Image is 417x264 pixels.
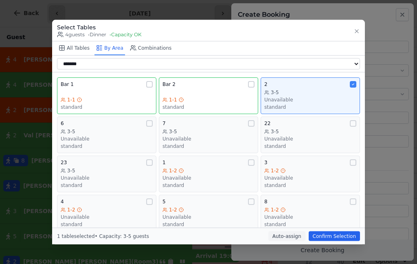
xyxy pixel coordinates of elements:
[61,120,64,127] span: 6
[61,175,153,181] div: Unavailable
[264,175,356,181] div: Unavailable
[162,120,166,127] span: 7
[264,143,356,150] div: standard
[268,231,305,241] button: Auto-assign
[264,81,268,88] span: 2
[264,97,356,103] div: Unavailable
[264,182,356,189] div: standard
[94,42,125,55] button: By Area
[61,214,153,220] div: Unavailable
[159,195,258,231] button: 51-2Unavailablestandard
[162,143,255,150] div: standard
[162,159,166,166] span: 1
[159,77,258,114] button: Bar 21-1standard
[162,175,255,181] div: Unavailable
[162,221,255,228] div: standard
[57,31,85,38] span: 4 guests
[261,195,360,231] button: 81-2Unavailablestandard
[57,195,156,231] button: 41-2Unavailablestandard
[57,77,156,114] button: Bar 11-1standard
[67,128,75,135] span: 3-5
[264,120,270,127] span: 22
[159,117,258,153] button: 73-5Unavailablestandard
[264,104,356,110] div: standard
[264,214,356,220] div: Unavailable
[271,207,279,213] span: 1-2
[261,156,360,192] button: 31-2Unavailablestandard
[61,198,64,205] span: 4
[67,207,75,213] span: 1-2
[110,31,142,38] span: • Capacity OK
[169,97,177,103] span: 1-1
[67,167,75,174] span: 3-5
[169,207,177,213] span: 1-2
[162,182,255,189] div: standard
[162,136,255,142] div: Unavailable
[271,89,279,96] span: 3-5
[57,117,156,153] button: 63-5Unavailablestandard
[261,77,360,114] button: 23-5Unavailablestandard
[57,233,149,239] span: 1 table selected • Capacity: 3-5 guests
[61,159,67,166] span: 23
[88,31,106,38] span: • Dinner
[162,81,176,88] span: Bar 2
[159,156,258,192] button: 11-2Unavailablestandard
[162,104,255,110] div: standard
[61,221,153,228] div: standard
[57,42,91,55] button: All Tables
[162,198,166,205] span: 5
[61,104,153,110] div: standard
[271,128,279,135] span: 3-5
[264,136,356,142] div: Unavailable
[169,128,177,135] span: 3-5
[271,167,279,174] span: 1-2
[264,221,356,228] div: standard
[61,136,153,142] div: Unavailable
[57,23,142,31] h3: Select Tables
[169,167,177,174] span: 1-2
[261,117,360,153] button: 223-5Unavailablestandard
[61,81,74,88] span: Bar 1
[128,42,173,55] button: Combinations
[264,198,268,205] span: 8
[264,159,268,166] span: 3
[309,231,360,241] button: Confirm Selection
[61,182,153,189] div: standard
[162,214,255,220] div: Unavailable
[57,156,156,192] button: 233-5Unavailablestandard
[67,97,75,103] span: 1-1
[61,143,153,150] div: standard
